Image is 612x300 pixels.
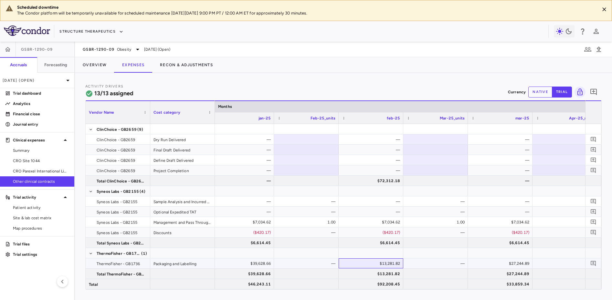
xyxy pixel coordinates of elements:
[599,5,609,14] button: Close
[13,179,69,184] span: Other clinical contracts
[344,196,400,207] div: —
[589,156,598,164] button: Add comment
[215,258,271,269] div: $39,628.66
[280,258,335,269] div: —
[590,229,596,235] svg: Add comment
[409,217,465,227] div: 1.00
[114,57,152,73] button: Expenses
[590,157,596,163] svg: Add comment
[97,238,146,248] span: Total Syneos Labs - GB2155
[215,134,271,145] div: —
[589,166,598,175] button: Add comment
[137,124,143,135] span: (9)
[538,207,594,217] div: —
[474,145,529,155] div: —
[590,260,596,266] svg: Add comment
[150,207,215,217] div: Optional Expedited TAT
[215,269,271,279] div: $39,628.66
[515,116,529,120] span: mar-25
[17,10,594,16] p: The Condor platform will be temporarily unavailable for scheduled maintenance [DATE][DATE] 9:00 P...
[13,148,69,153] span: Summary
[13,137,61,143] p: Clinical expenses
[89,279,98,290] span: Total
[409,227,465,238] div: —
[590,198,596,204] svg: Add comment
[552,87,572,98] button: trial
[13,241,69,247] p: Trial files
[153,110,180,115] span: Cost category
[13,101,69,107] p: Analytics
[13,121,69,127] p: Journal entry
[89,110,114,115] span: Vendor Name
[97,217,137,228] span: Syneos Labs - GB2155
[97,259,140,269] span: ThermoFisher - GB1736
[218,104,232,109] span: Months
[13,158,69,164] span: CRO Site 1044
[259,116,271,120] span: jan-25
[344,176,400,186] div: $72,312.18
[589,145,598,154] button: Add comment
[44,62,68,68] h6: Forecasting
[344,134,400,145] div: —
[344,258,400,269] div: $13,281.82
[141,248,147,259] span: (1)
[590,219,596,225] svg: Add comment
[215,145,271,155] div: —
[13,90,69,96] p: Trial dashboard
[97,197,137,207] span: Syneos Labs - GB2155
[150,165,215,175] div: Project Completion
[13,194,61,200] p: Trial activity
[150,196,215,206] div: Sample Analysis and Incurred Samples Reproducibility
[13,111,69,117] p: Financial close
[474,238,529,248] div: $6,614.45
[215,196,271,207] div: —
[474,134,529,145] div: —
[4,26,50,36] img: logo-full-SnFGN8VE.png
[3,78,64,83] p: [DATE] (Open)
[150,134,215,144] div: Dry Run Delivered
[17,5,594,10] div: Scheduled downtime
[215,279,271,289] div: $46,243.11
[13,225,69,231] span: Map procedures
[97,145,135,155] span: ClinChoice - GB2659
[474,196,529,207] div: —
[409,258,465,269] div: —
[150,145,215,155] div: Final Draft Delivered
[344,227,400,238] div: ($420.17)
[215,165,271,176] div: —
[152,57,221,73] button: Recon & Adjustments
[589,259,598,268] button: Add comment
[215,227,271,238] div: ($420.17)
[97,176,146,186] span: Total ClinChoice - GB2659
[215,238,271,248] div: $6,614.45
[97,228,137,238] span: Syneos Labs - GB2155
[590,167,596,173] svg: Add comment
[588,87,599,98] button: Add comment
[280,217,335,227] div: 1.00
[150,258,215,268] div: Packaging and Labelling
[97,166,135,176] span: ClinChoice - GB2659
[83,47,114,52] span: GSBR-1290-09
[569,116,594,120] span: Apr-25_units
[13,215,69,221] span: Site & lab cost matrix
[97,124,137,135] span: ClinChoice - GB2659
[589,207,598,216] button: Add comment
[474,176,529,186] div: —
[215,217,271,227] div: $7,034.62
[590,136,596,142] svg: Add comment
[280,207,335,217] div: —
[59,26,123,37] button: Structure Therapeutics
[474,155,529,165] div: —
[150,155,215,165] div: Define Draft Delivered
[97,207,137,217] span: Syneos Labs - GB2155
[97,155,135,166] span: ClinChoice - GB2659
[590,147,596,153] svg: Add comment
[280,196,335,207] div: —
[409,196,465,207] div: —
[538,217,594,227] div: 1.00
[215,207,271,217] div: —
[140,186,145,197] span: (4)
[344,217,400,227] div: $7,034.62
[13,252,69,257] p: Trial settings
[94,89,133,98] h6: 13/13 assigned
